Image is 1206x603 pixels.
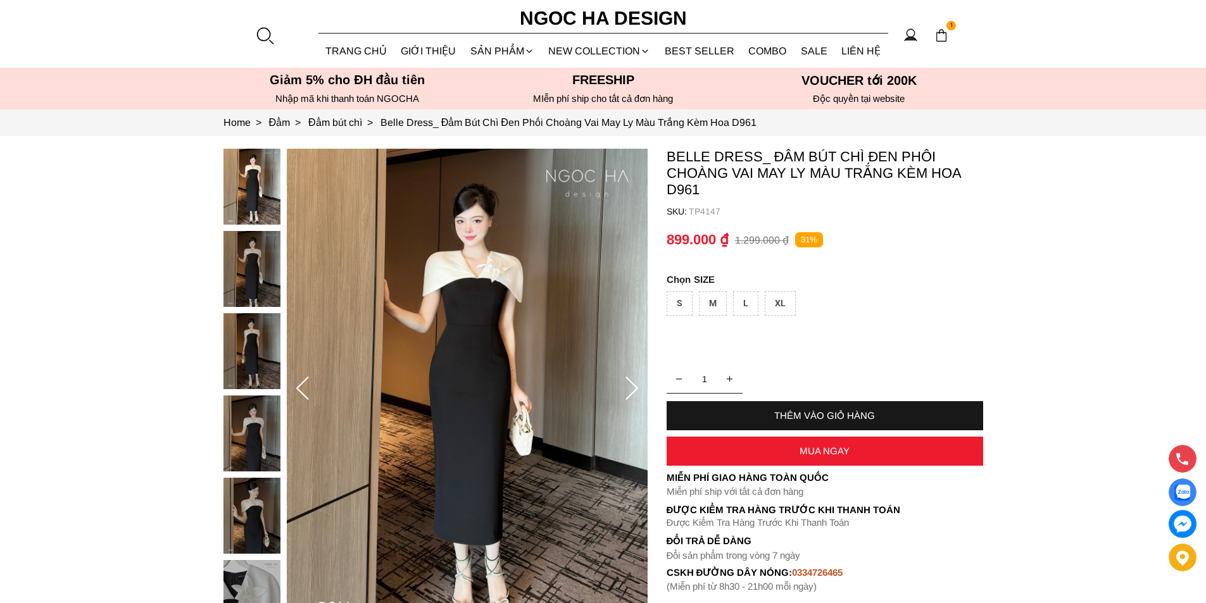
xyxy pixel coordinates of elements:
font: Giảm 5% cho ĐH đầu tiên [270,73,425,87]
h6: Độc quyền tại website [735,93,983,104]
div: XL [765,291,796,316]
span: > [290,117,306,128]
div: THÊM VÀO GIỎ HÀNG [667,410,983,421]
a: Ngoc Ha Design [508,3,698,34]
a: Display image [1169,478,1197,506]
img: Belle Dress_ Đầm Bút Chì Đen Phối Choàng Vai May Ly Màu Trắng Kèm Hoa D961_mini_3 [223,395,280,471]
a: Combo [741,34,794,68]
a: Link to Đầm [269,117,309,128]
font: (Miễn phí từ 8h30 - 21h00 mỗi ngày) [667,581,817,592]
img: img-CART-ICON-ksit0nf1 [934,28,948,42]
img: Belle Dress_ Đầm Bút Chì Đen Phối Choàng Vai May Ly Màu Trắng Kèm Hoa D961_mini_1 [223,231,280,307]
font: Miễn phí giao hàng toàn quốc [667,472,829,483]
font: cskh đường dây nóng: [667,567,793,578]
div: S [667,291,693,316]
h5: VOUCHER tới 200K [735,73,983,88]
p: TP4147 [689,206,983,216]
p: 1.299.000 ₫ [735,234,789,246]
a: LIÊN HỆ [834,34,888,68]
img: Display image [1174,485,1190,500]
h6: SKU: [667,206,689,216]
a: messenger [1169,510,1197,538]
div: L [733,291,758,316]
font: Nhập mã khi thanh toán NGOCHA [275,93,419,104]
a: Link to Home [223,117,269,128]
div: MUA NGAY [667,445,983,456]
div: M [699,291,727,316]
p: Được Kiểm Tra Hàng Trước Khi Thanh Toán [667,517,983,528]
p: Belle Dress_ Đầm Bút Chì Đen Phối Choàng Vai May Ly Màu Trắng Kèm Hoa D961 [667,149,983,198]
a: BEST SELLER [658,34,742,68]
span: 1 [946,21,957,31]
a: Link to Belle Dress_ Đầm Bút Chì Đen Phối Choàng Vai May Ly Màu Trắng Kèm Hoa D961 [380,117,757,128]
img: Belle Dress_ Đầm Bút Chì Đen Phối Choàng Vai May Ly Màu Trắng Kèm Hoa D961_mini_0 [223,149,280,225]
h6: Đổi trả dễ dàng [667,535,983,546]
a: TRANG CHỦ [318,34,394,68]
div: SẢN PHẨM [463,34,542,68]
p: 31% [795,232,823,248]
a: SALE [794,34,835,68]
span: > [362,117,378,128]
a: Link to Đầm bút chì [308,117,380,128]
img: Belle Dress_ Đầm Bút Chì Đen Phối Choàng Vai May Ly Màu Trắng Kèm Hoa D961_mini_2 [223,313,280,389]
font: 0334726465 [792,567,843,578]
h6: MIễn phí ship cho tất cả đơn hàng [479,93,727,104]
p: Được Kiểm Tra Hàng Trước Khi Thanh Toán [667,504,983,516]
font: Miễn phí ship với tất cả đơn hàng [667,486,803,497]
input: Quantity input [667,366,743,392]
a: GIỚI THIỆU [394,34,463,68]
p: SIZE [667,274,983,285]
a: NEW COLLECTION [541,34,658,68]
span: > [251,117,267,128]
img: Belle Dress_ Đầm Bút Chì Đen Phối Choàng Vai May Ly Màu Trắng Kèm Hoa D961_mini_4 [223,478,280,554]
font: Đổi sản phẩm trong vòng 7 ngày [667,550,801,561]
font: Freeship [572,73,634,87]
p: 899.000 ₫ [667,232,729,248]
